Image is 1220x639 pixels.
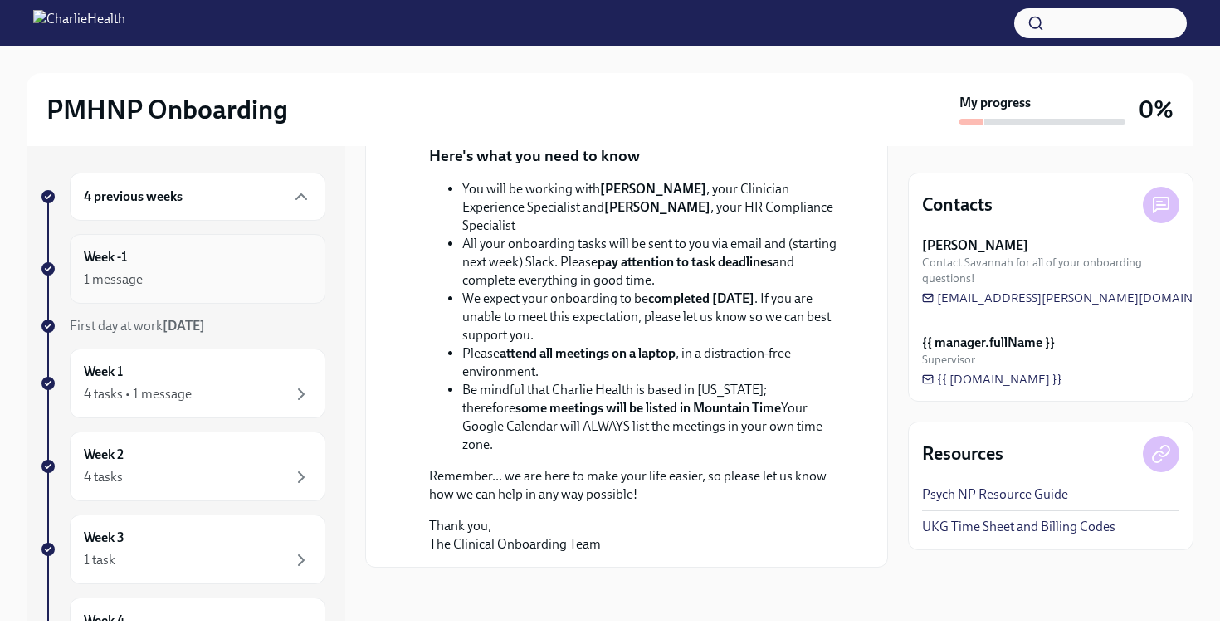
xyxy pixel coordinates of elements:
strong: {{ manager.fullName }} [922,334,1055,352]
strong: attend all meetings on a laptop [500,345,676,361]
strong: [PERSON_NAME] [604,199,710,215]
p: Thank you, The Clinical Onboarding Team [429,517,847,554]
h6: 4 previous weeks [84,188,183,206]
div: 4 tasks [84,468,123,486]
strong: [PERSON_NAME] [922,237,1028,255]
span: Supervisor [922,352,975,368]
strong: [PERSON_NAME] [600,181,706,197]
li: Be mindful that Charlie Health is based in [US_STATE]; therefore Your Google Calendar will ALWAYS... [462,381,847,454]
li: All your onboarding tasks will be sent to you via email and (starting next week) Slack. Please an... [462,235,847,290]
h6: Week -1 [84,248,127,266]
strong: completed [DATE] [648,290,754,306]
li: You will be working with , your Clinician Experience Specialist and , your HR Compliance Specialist [462,180,847,235]
a: Week 24 tasks [40,432,325,501]
strong: some meetings will be listed in Mountain Time [515,400,781,416]
div: 4 previous weeks [70,173,325,221]
span: Contact Savannah for all of your onboarding questions! [922,255,1179,286]
strong: My progress [959,94,1031,112]
h4: Contacts [922,193,993,217]
strong: [DATE] [163,318,205,334]
h6: Week 1 [84,363,123,381]
h6: Week 4 [84,612,124,630]
a: Psych NP Resource Guide [922,485,1068,504]
h6: Week 3 [84,529,124,547]
div: 4 tasks • 1 message [84,385,192,403]
a: Week 14 tasks • 1 message [40,349,325,418]
li: Please , in a distraction-free environment. [462,344,847,381]
li: We expect your onboarding to be . If you are unable to meet this expectation, please let us know ... [462,290,847,344]
a: Week 31 task [40,515,325,584]
div: 1 task [84,551,115,569]
h3: 0% [1139,95,1174,124]
a: UKG Time Sheet and Billing Codes [922,518,1115,536]
h2: PMHNP Onboarding [46,93,288,126]
a: Week -11 message [40,234,325,304]
div: 1 message [84,271,143,289]
h4: Resources [922,441,1003,466]
a: First day at work[DATE] [40,317,325,335]
a: {{ [DOMAIN_NAME] }} [922,371,1062,388]
p: Here's what you need to know [429,145,640,167]
strong: pay attention to task deadlines [598,254,773,270]
span: First day at work [70,318,205,334]
img: CharlieHealth [33,10,125,37]
h6: Week 2 [84,446,124,464]
p: Remember... we are here to make your life easier, so please let us know how we can help in any wa... [429,467,847,504]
